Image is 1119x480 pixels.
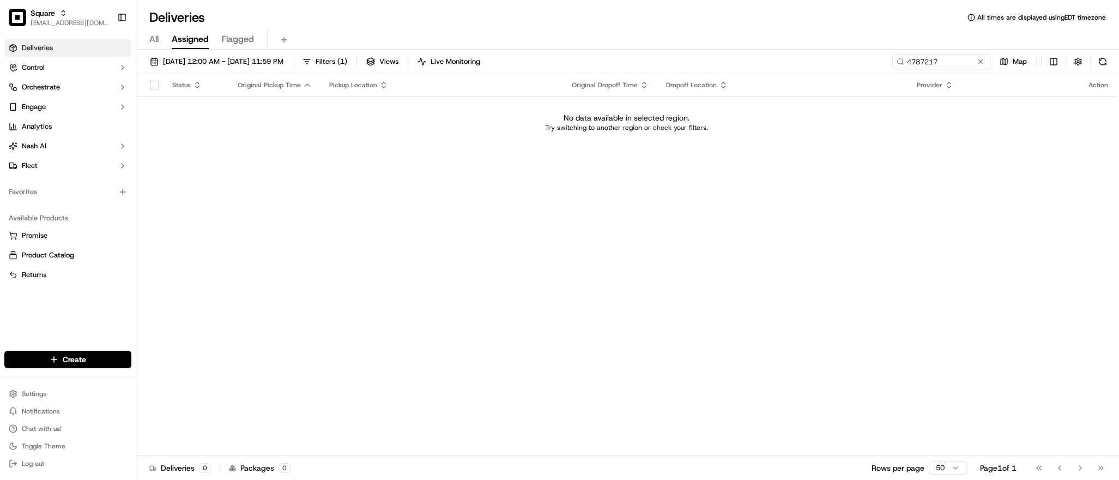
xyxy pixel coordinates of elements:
div: Action [1088,81,1108,89]
a: Deliveries [4,39,131,57]
button: Toggle Theme [4,439,131,454]
button: Refresh [1095,54,1110,69]
button: Settings [4,386,131,401]
span: All times are displayed using EDT timezone [977,13,1106,22]
a: Returns [9,270,127,280]
input: Type to search [892,54,990,69]
button: Views [361,54,403,69]
span: Create [63,354,86,365]
span: Pickup Location [329,81,377,89]
div: 0 [199,463,211,473]
span: [DATE] 12:00 AM - [DATE] 11:59 PM [163,57,283,67]
div: Deliveries [149,463,211,473]
span: Returns [22,270,46,280]
button: Engage [4,98,131,116]
button: SquareSquare[EMAIL_ADDRESS][DOMAIN_NAME] [4,4,113,31]
span: Filters [316,57,347,67]
div: Page 1 of 1 [980,463,1017,473]
span: Original Pickup Time [238,81,301,89]
button: Log out [4,456,131,471]
button: Live Monitoring [413,54,485,69]
button: Promise [4,227,131,244]
span: Promise [22,231,47,241]
span: Analytics [22,122,52,131]
span: Live Monitoring [431,57,480,67]
span: Settings [22,389,46,398]
span: Notifications [22,407,60,416]
span: Log out [22,459,44,468]
button: Create [4,351,131,368]
span: Status [172,81,191,89]
span: Map [1013,57,1027,67]
span: Product Catalog [22,250,74,260]
button: Map [995,54,1032,69]
span: Dropoff Location [666,81,717,89]
span: Engage [22,102,46,112]
h1: Deliveries [149,9,205,26]
span: ( 1 ) [337,57,347,67]
button: Square [31,8,55,19]
span: Original Dropoff Time [572,81,638,89]
div: 0 [279,463,291,473]
span: Orchestrate [22,82,60,92]
span: Provider [917,81,942,89]
span: Fleet [22,161,38,171]
button: Orchestrate [4,79,131,96]
p: No data available in selected region. [564,112,689,123]
p: Rows per page [872,463,924,473]
a: Promise [9,231,127,241]
p: Try switching to another region or check your filters. [545,123,708,132]
span: Chat with us! [22,424,62,433]
span: Assigned [172,33,209,46]
a: Product Catalog [9,250,127,260]
button: [EMAIL_ADDRESS][DOMAIN_NAME] [31,19,108,27]
button: Fleet [4,157,131,175]
img: Square [9,9,26,26]
button: Control [4,59,131,76]
button: Product Catalog [4,247,131,264]
button: [DATE] 12:00 AM - [DATE] 11:59 PM [145,54,288,69]
span: Control [22,63,45,73]
button: Nash AI [4,137,131,155]
div: Favorites [4,183,131,201]
button: Returns [4,266,131,284]
div: Packages [229,463,291,473]
span: Nash AI [22,141,46,151]
span: Flagged [222,33,254,46]
span: Toggle Theme [22,442,65,451]
span: All [149,33,159,46]
button: Chat with us! [4,421,131,436]
a: Analytics [4,118,131,135]
button: Notifications [4,404,131,419]
div: Available Products [4,209,131,227]
span: Views [379,57,398,67]
button: Filters(1) [298,54,352,69]
span: Deliveries [22,43,53,53]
